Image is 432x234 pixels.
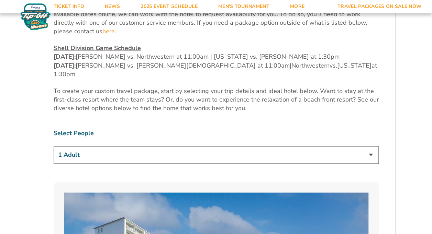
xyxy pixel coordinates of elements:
[76,52,340,61] span: [PERSON_NAME] vs. Northwestern at 11:00am | [US_STATE] vs. [PERSON_NAME] at 1:30pm
[21,3,51,30] img: Women's Fort Myers Tip-Off
[330,61,337,70] span: vs.
[290,61,291,70] span: |
[54,52,76,61] strong: [DATE]:
[54,61,76,70] strong: [DATE]:
[54,129,379,138] label: Select People
[54,44,141,52] u: Shell Division Game Schedule
[76,61,290,70] span: [PERSON_NAME] vs. [PERSON_NAME][DEMOGRAPHIC_DATA] at 11:00am
[54,87,379,113] p: To create your custom travel package, start by selecting your trip details and ideal hotel below....
[54,61,377,78] span: at 1:30pm
[291,61,330,70] span: Northwestern
[102,27,115,36] a: here
[337,61,372,70] span: [US_STATE]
